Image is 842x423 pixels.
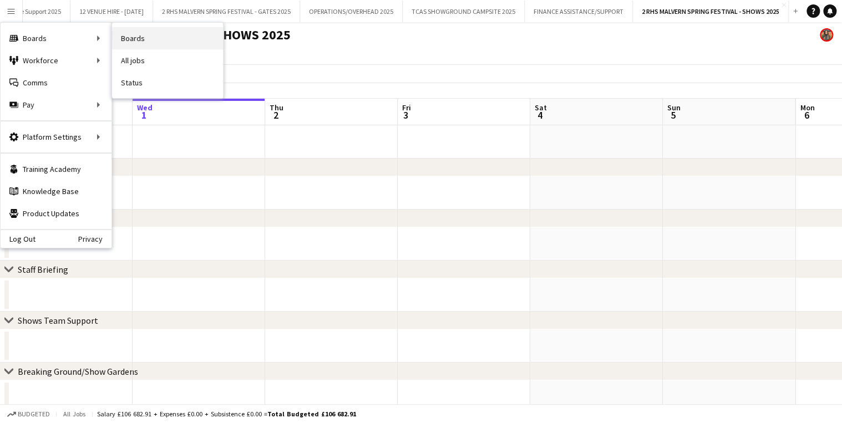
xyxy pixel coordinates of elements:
div: Workforce [1,49,111,72]
div: Pay [1,94,111,116]
a: Product Updates [1,202,111,225]
span: Total Budgeted £106 682.91 [267,410,356,418]
div: Boards [1,27,111,49]
div: Shows Team Support [18,315,98,326]
div: Platform Settings [1,126,111,148]
span: 5 [666,109,681,121]
button: TCAS SHOWGROUND CAMPSITE 2025 [403,1,525,22]
a: Privacy [78,235,111,243]
span: 2 [268,109,283,121]
a: Log Out [1,235,35,243]
span: 3 [400,109,411,121]
span: 6 [798,109,814,121]
span: 4 [533,109,547,121]
button: 12 VENUE HIRE - [DATE] [70,1,153,22]
span: Sat [535,103,547,113]
div: Staff Briefing [18,264,68,275]
span: 1 [135,109,153,121]
span: All jobs [61,410,88,418]
a: All jobs [112,49,223,72]
a: Status [112,72,223,94]
button: OPERATIONS/OVERHEAD 2025 [300,1,403,22]
a: Boards [112,27,223,49]
div: Salary £106 682.91 + Expenses £0.00 + Subsistence £0.00 = [97,410,356,418]
div: Breaking Ground/Show Gardens [18,366,138,377]
button: 2 RHS MALVERN SPRING FESTIVAL - SHOWS 2025 [633,1,789,22]
span: Mon [800,103,814,113]
button: FINANCE ASSISTANCE/SUPPORT [525,1,633,22]
app-user-avatar: Esme Ruff [820,28,833,42]
span: Thu [270,103,283,113]
a: Training Academy [1,158,111,180]
span: Wed [137,103,153,113]
a: Knowledge Base [1,180,111,202]
span: Fri [402,103,411,113]
button: 2 RHS MALVERN SPRING FESTIVAL - GATES 2025 [153,1,300,22]
a: Comms [1,72,111,94]
span: Budgeted [18,410,50,418]
span: Sun [667,103,681,113]
button: Budgeted [6,408,52,420]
